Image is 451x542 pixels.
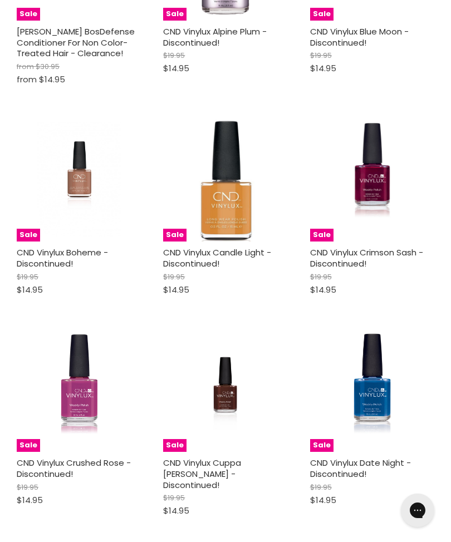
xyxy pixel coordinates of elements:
[163,457,241,490] a: CND Vinylux Cuppa [PERSON_NAME] - Discontinued!
[163,247,271,269] a: CND Vinylux Candle Light - Discontinued!
[163,284,189,295] span: $14.95
[17,494,43,506] span: $14.95
[310,247,423,269] a: CND Vinylux Crimson Sash - Discontinued!
[163,492,185,503] span: $19.95
[163,26,267,48] a: CND Vinylux Alpine Plum - Discontinued!
[163,229,187,242] span: Sale
[17,272,38,282] span: $19.95
[336,328,409,452] img: CND Vinylux Date Night - Discontinued!
[17,73,37,85] span: from
[17,229,40,242] span: Sale
[17,328,141,452] a: CND Vinylux Crushed Rose - Discontinued!Sale
[310,494,336,506] span: $14.95
[36,61,60,72] span: $30.95
[163,272,185,282] span: $19.95
[310,62,336,74] span: $14.95
[17,8,40,21] span: Sale
[17,482,38,492] span: $19.95
[310,50,332,61] span: $19.95
[310,8,334,21] span: Sale
[37,117,120,242] img: CND Vinylux Boheme - Discontinued!
[338,117,406,242] img: CND Vinylux Crimson Sash - Discontinued!
[17,26,135,59] a: [PERSON_NAME] BosDefense Conditioner For Non Color-Treated Hair - Clearance!
[310,229,334,242] span: Sale
[310,117,434,242] a: CND Vinylux Crimson Sash - Discontinued!Sale
[163,8,187,21] span: Sale
[17,439,40,452] span: Sale
[184,328,267,452] img: CND Vinylux Cuppa Joe - Discontinued!
[395,490,440,531] iframe: Gorgias live chat messenger
[310,439,334,452] span: Sale
[310,457,411,480] a: CND Vinylux Date Night - Discontinued!
[163,328,287,452] a: CND Vinylux Cuppa Joe - Discontinued!Sale
[163,50,185,61] span: $19.95
[310,26,409,48] a: CND Vinylux Blue Moon - Discontinued!
[163,439,187,452] span: Sale
[17,247,108,269] a: CND Vinylux Boheme - Discontinued!
[42,328,115,452] img: CND Vinylux Crushed Rose - Discontinued!
[310,482,332,492] span: $19.95
[17,457,131,480] a: CND Vinylux Crushed Rose - Discontinued!
[17,284,43,295] span: $14.95
[163,62,189,74] span: $14.95
[310,328,434,452] a: CND Vinylux Date Night - Discontinued!Sale
[310,284,336,295] span: $14.95
[39,73,65,85] span: $14.95
[163,505,189,516] span: $14.95
[163,117,287,242] img: CND Vinylux Candle Light - Discontinued!
[310,272,332,282] span: $19.95
[163,117,287,242] a: CND Vinylux Candle Light - Discontinued!Sale
[17,117,141,242] a: CND Vinylux Boheme - Discontinued!Sale
[17,61,34,72] span: from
